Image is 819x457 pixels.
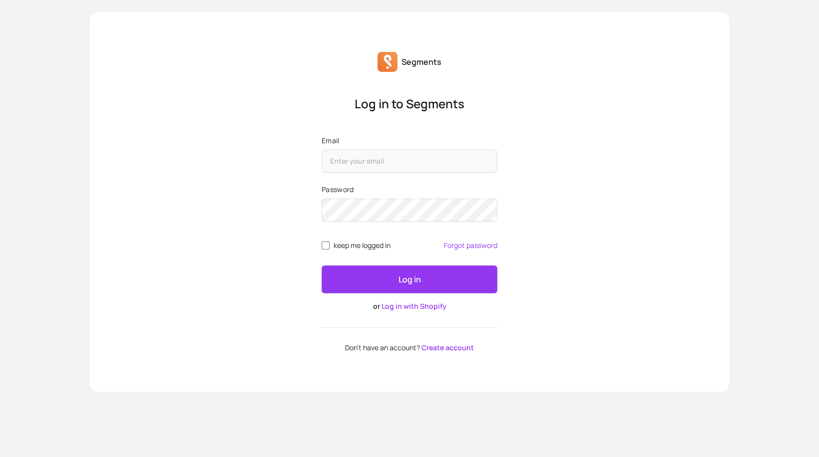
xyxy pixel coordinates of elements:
a: Forgot password [444,241,497,249]
button: Log in [322,265,497,293]
label: Password [322,185,497,195]
input: Email [322,150,497,173]
input: remember me [322,241,330,249]
p: Segments [402,56,441,68]
label: Email [322,136,497,146]
p: or [322,301,497,311]
a: Create account [421,343,474,352]
a: Log in with Shopify [382,301,446,311]
p: Log in to Segments [322,96,497,112]
span: keep me logged in [334,241,391,249]
p: Don't have an account? [322,344,497,352]
input: Password [322,199,497,222]
p: Log in [399,273,421,285]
